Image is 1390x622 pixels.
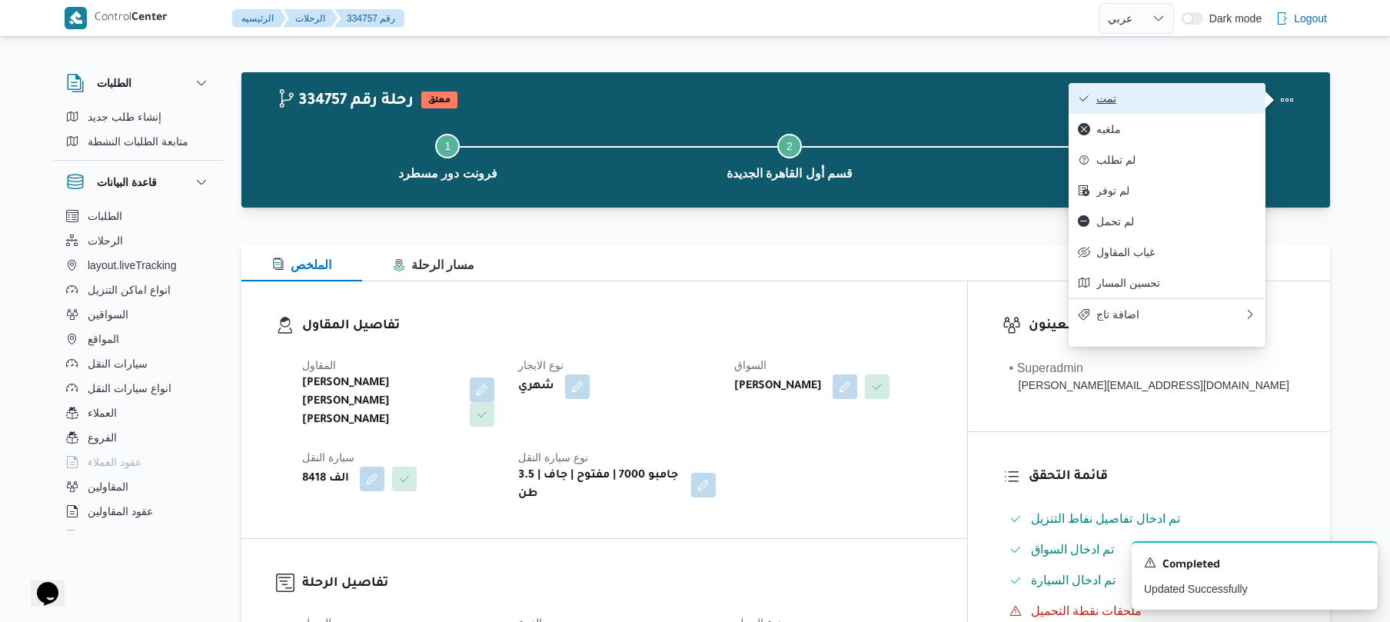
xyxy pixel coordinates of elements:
[60,327,217,351] button: المواقع
[960,115,1302,195] button: فرونت دور مسطرد
[428,96,451,105] b: معلق
[734,378,822,396] b: [PERSON_NAME]
[1096,154,1256,166] span: لم تطلب
[302,470,349,488] b: الف 8418
[60,129,217,154] button: متابعة الطلبات النشطة
[1031,543,1115,556] span: تم ادخال السواق
[1003,568,1295,593] button: تم ادخال السيارة
[786,140,793,152] span: 2
[66,74,211,92] button: الطلبات
[1294,9,1327,28] span: Logout
[518,451,588,464] span: نوع سيارة النقل
[1029,467,1295,487] h3: قائمة التحقق
[97,173,157,191] h3: قاعدة البيانات
[15,560,65,607] iframe: chat widget
[60,401,217,425] button: العملاء
[88,305,128,324] span: السواقين
[277,115,619,195] button: فرونت دور مسطرد
[131,12,168,25] b: Center
[88,132,188,151] span: متابعة الطلبات النشطة
[60,302,217,327] button: السواقين
[518,467,680,504] b: جامبو 7000 | مفتوح | جاف | 3.5 طن
[1144,581,1365,597] p: Updated Successfully
[1069,237,1265,268] button: غياب المقاول
[727,165,853,183] span: قسم أول القاهرة الجديدة
[1162,557,1220,575] span: Completed
[1031,571,1116,590] span: تم ادخال السيارة
[302,359,336,371] span: المقاول
[97,74,131,92] h3: الطلبات
[302,374,459,430] b: [PERSON_NAME] [PERSON_NAME] [PERSON_NAME]
[1096,246,1256,258] span: غياب المقاول
[302,574,933,594] h3: تفاصيل الرحلة
[1069,83,1265,114] button: تمت
[54,204,223,537] div: قاعدة البيانات
[1029,316,1295,337] h3: المعينون
[1096,308,1244,321] span: اضافة تاج
[88,428,117,447] span: الفروع
[518,378,554,396] b: شهري
[1031,512,1181,525] span: تم ادخال تفاصيل نفاط التنزيل
[1031,541,1115,559] span: تم ادخال السواق
[1069,114,1265,145] button: ملغيه
[619,115,961,195] button: قسم أول القاهرة الجديدة
[60,253,217,278] button: layout.liveTracking
[1003,507,1295,531] button: تم ادخال تفاصيل نفاط التنزيل
[1096,215,1256,228] span: لم تحمل
[60,425,217,450] button: الفروع
[60,204,217,228] button: الطلبات
[1031,574,1116,587] span: تم ادخال السيارة
[1069,206,1265,237] button: لم تحمل
[60,105,217,129] button: إنشاء طلب جديد
[302,316,933,337] h3: تفاصيل المقاول
[88,502,153,521] span: عقود المقاولين
[60,524,217,548] button: اجهزة التليفون
[60,450,217,474] button: عقود العملاء
[60,499,217,524] button: عقود المقاولين
[1003,537,1295,562] button: تم ادخال السواق
[65,7,87,29] img: X8yXhbKr1z7QwAAAABJRU5ErkJggg==
[88,354,148,373] span: سيارات النقل
[88,231,123,250] span: الرحلات
[88,527,151,545] span: اجهزة التليفون
[88,108,161,126] span: إنشاء طلب جديد
[1069,298,1265,330] button: اضافة تاج
[398,165,497,183] span: فرونت دور مسطرد
[66,173,211,191] button: قاعدة البيانات
[1096,185,1256,197] span: لم توفر
[734,359,766,371] span: السواق
[1096,277,1256,289] span: تحسين المسار
[54,105,223,160] div: الطلبات
[60,474,217,499] button: المقاولين
[1269,3,1333,34] button: Logout
[444,140,451,152] span: 1
[60,351,217,376] button: سيارات النقل
[1009,378,1289,394] div: [PERSON_NAME][EMAIL_ADDRESS][DOMAIN_NAME]
[518,359,564,371] span: نوع الايجار
[302,451,354,464] span: سيارة النقل
[277,91,414,111] h2: 334757 رحلة رقم
[232,9,286,28] button: الرئيسيه
[1009,359,1289,394] span: • Superadmin mohamed.nabil@illa.com.eg
[1031,602,1142,620] span: ملحقات نقطة التحميل
[1069,145,1265,175] button: لم تطلب
[1031,510,1181,528] span: تم ادخال تفاصيل نفاط التنزيل
[1096,92,1256,105] span: تمت
[1144,555,1365,575] div: Notification
[1272,85,1302,115] button: Actions
[393,258,474,271] span: مسار الرحلة
[60,376,217,401] button: انواع سيارات النقل
[334,9,404,28] button: 334757 رقم
[88,256,176,274] span: layout.liveTracking
[88,477,128,496] span: المقاولين
[1031,604,1142,617] span: ملحقات نقطة التحميل
[88,404,117,422] span: العملاء
[1069,175,1265,206] button: لم توفر
[88,207,122,225] span: الطلبات
[272,258,331,271] span: الملخص
[1069,268,1265,298] button: تحسين المسار
[1203,12,1262,25] span: Dark mode
[88,281,171,299] span: انواع اماكن التنزيل
[88,453,141,471] span: عقود العملاء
